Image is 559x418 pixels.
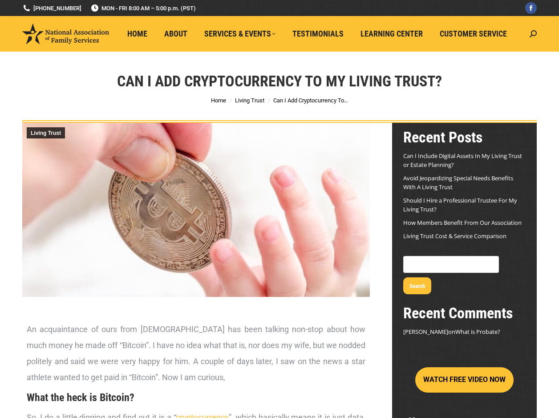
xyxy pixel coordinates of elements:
a: Home [211,97,226,104]
a: Testimonials [286,25,350,42]
span: Can I Add Cryptocurrency To… [273,97,348,104]
span: Services & Events [204,29,275,39]
a: Customer Service [433,25,513,42]
a: Living Trust [235,97,264,104]
span: MON - FRI 8:00 AM – 5:00 p.m. (PST) [90,4,196,12]
img: Cryptocurrancy-Living-Trust [22,123,370,297]
strong: What the heck is Bitcoin? [27,391,134,404]
a: Learning Center [354,25,429,42]
a: WATCH FREE VIDEO NOW [415,376,514,384]
span: Testimonials [292,29,344,39]
button: WATCH FREE VIDEO NOW [415,367,514,393]
h2: Recent Comments [403,303,526,323]
a: Avoid Jeopardizing Special Needs Benefits With A Living Trust [403,174,513,191]
a: How Members Benefit From Our Association [403,219,522,227]
img: National Association of Family Services [22,24,109,44]
a: Living Trust Cost & Service Comparison [403,232,506,240]
a: Facebook page opens in new window [525,2,537,14]
span: [PERSON_NAME] [403,328,448,336]
span: Customer Service [440,29,507,39]
a: Should I Hire a Professional Trustee For My Living Trust? [403,196,517,213]
button: Search [403,277,431,294]
span: Learning Center [361,29,423,39]
a: [PHONE_NUMBER] [22,4,81,12]
a: What is Probate? [455,328,500,336]
span: An acquaintance of ours from [DEMOGRAPHIC_DATA] has been talking non-stop about how much money he... [27,325,365,382]
footer: on [403,327,526,336]
a: Living Trust [27,127,65,138]
h2: Recent Posts [403,127,526,147]
a: Home [121,25,154,42]
span: Home [127,29,147,39]
span: About [164,29,187,39]
a: Can I Include Digital Assets In My Living Trust or Estate Planning? [403,152,522,169]
h1: Can I Add Cryptocurrency To My Living Trust? [117,71,442,91]
a: About [158,25,194,42]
